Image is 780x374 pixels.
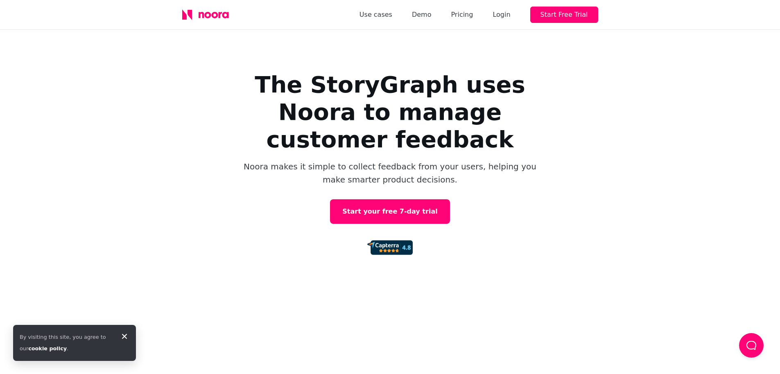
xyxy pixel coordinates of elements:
a: Pricing [451,9,473,20]
a: cookie policy [28,345,67,351]
p: Noora makes it simple to collect feedback from your users, helping you make smarter product decis... [243,160,538,186]
div: Login [493,9,510,20]
a: Demo [412,9,432,20]
button: Load Chat [739,333,764,358]
button: Start Free Trial [530,7,598,23]
a: Use cases [359,9,392,20]
h1: The StoryGraph uses Noora to manage customer feedback [226,71,554,153]
a: Start your free 7-day trial [330,199,450,224]
img: 92d72d4f0927c2c8b0462b8c7b01ca97.png [367,240,412,255]
div: By visiting this site, you agree to our . [20,331,113,354]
